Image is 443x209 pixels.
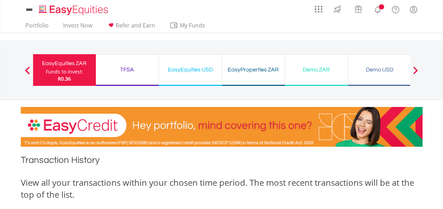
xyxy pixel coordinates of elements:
img: thrive-v2.svg [332,4,343,15]
a: FAQ's and Support [387,2,405,16]
div: Demo USD [352,65,407,75]
img: EasyCredit Promotion Banner [21,107,423,147]
a: My Profile [405,2,423,17]
img: EasyEquities_Logo.png [37,4,111,16]
span: R0.36 [58,75,71,82]
a: Vouchers [348,2,369,15]
button: Previous [20,70,35,77]
div: EasyEquities ZAR [37,58,92,68]
div: Funds to invest: [46,68,83,75]
div: View all your transactions within your chosen time period. The most recent transactions will be a... [21,177,423,201]
h1: Transaction History [21,154,423,170]
a: Home page [36,2,111,16]
img: grid-menu-icon.svg [315,5,322,13]
img: vouchers-v2.svg [352,4,364,15]
div: EasyEquities USD [163,65,217,75]
a: Notifications [369,2,387,16]
a: Refer and Earn [104,22,158,33]
div: EasyProperties ZAR [226,65,281,75]
span: Refer and Earn [116,21,155,29]
a: Portfolio [23,22,51,33]
div: Demo ZAR [289,65,344,75]
span: My Funds [170,21,216,30]
a: Invest Now [60,22,95,33]
button: Next [408,70,423,77]
a: AppsGrid [310,2,327,13]
div: TFSA [100,65,154,75]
